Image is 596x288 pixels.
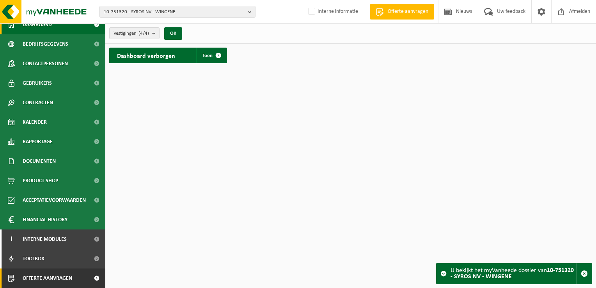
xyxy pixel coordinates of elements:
span: Kalender [23,112,47,132]
label: Interne informatie [307,6,358,18]
span: Bedrijfsgegevens [23,34,68,54]
a: Toon [196,48,226,63]
span: Rapportage [23,132,53,151]
span: Contracten [23,93,53,112]
span: Gebruikers [23,73,52,93]
span: Dashboard [23,15,52,34]
span: Financial History [23,210,67,229]
h2: Dashboard verborgen [109,48,183,63]
span: Documenten [23,151,56,171]
span: Product Shop [23,171,58,190]
button: 10-751320 - SYROS NV - WINGENE [99,6,255,18]
span: 10-751320 - SYROS NV - WINGENE [104,6,245,18]
count: (4/4) [138,31,149,36]
span: Toolbox [23,249,44,268]
span: Offerte aanvragen [386,8,430,16]
strong: 10-751320 - SYROS NV - WINGENE [451,267,574,280]
span: Vestigingen [114,28,149,39]
a: Offerte aanvragen [370,4,434,20]
span: Interne modules [23,229,67,249]
span: Toon [202,53,213,58]
button: Vestigingen(4/4) [109,27,160,39]
button: OK [164,27,182,40]
span: Offerte aanvragen [23,268,72,288]
span: Acceptatievoorwaarden [23,190,86,210]
span: Contactpersonen [23,54,68,73]
div: U bekijkt het myVanheede dossier van [451,263,576,284]
span: I [8,229,15,249]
